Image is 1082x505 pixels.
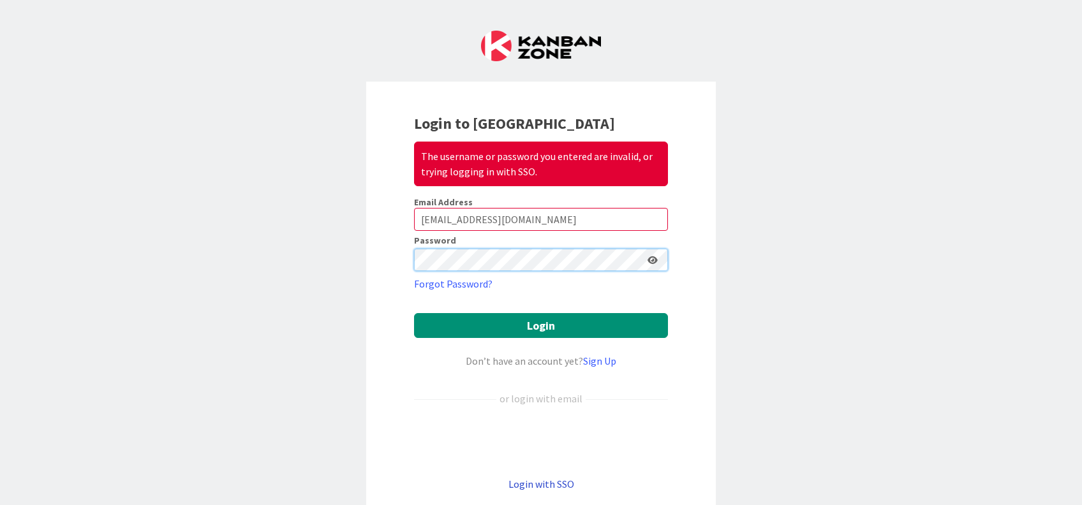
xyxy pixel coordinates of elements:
[508,478,574,490] a: Login with SSO
[414,353,668,369] div: Don’t have an account yet?
[414,142,668,186] div: The username or password you entered are invalid, or trying logging in with SSO.
[583,355,616,367] a: Sign Up
[414,276,493,291] a: Forgot Password?
[481,31,601,61] img: Kanban Zone
[414,313,668,338] button: Login
[496,391,586,406] div: or login with email
[414,196,473,208] label: Email Address
[414,113,615,133] b: Login to [GEOGRAPHIC_DATA]
[408,427,674,455] iframe: Sign in with Google Button
[414,236,456,245] label: Password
